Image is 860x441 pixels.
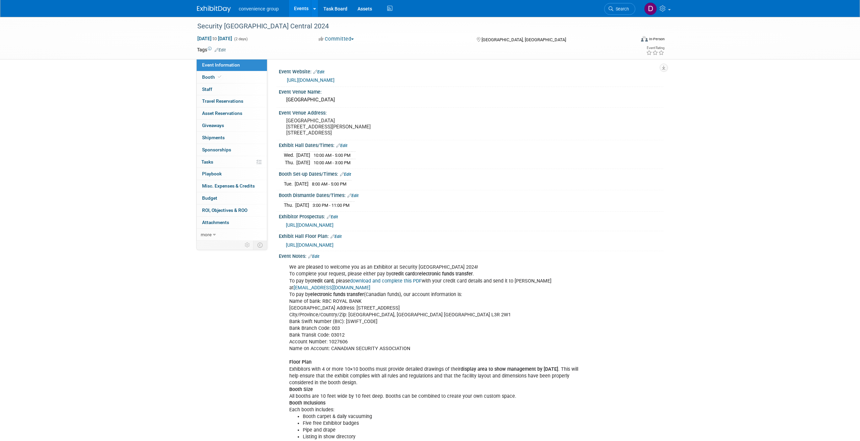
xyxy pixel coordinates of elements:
[310,292,364,297] b: electronic funds transfer
[330,234,342,239] a: Edit
[279,169,663,178] div: Booth Set-up Dates/Times:
[197,132,267,144] a: Shipments
[350,278,422,284] a: download and complete this PDF
[279,140,663,149] div: Exhibit Hall Dates/Times:
[218,75,221,79] i: Booth reservation complete
[308,254,319,259] a: Edit
[289,359,312,365] b: Floor Plan
[253,241,267,249] td: Toggle Event Tabs
[197,83,267,95] a: Staff
[284,202,295,209] td: Thu.
[649,36,665,42] div: In-Person
[284,95,658,105] div: [GEOGRAPHIC_DATA]
[613,6,629,11] span: Search
[336,143,347,148] a: Edit
[286,242,334,248] a: [URL][DOMAIN_NAME]
[197,71,267,83] a: Booth
[279,212,663,220] div: Exhibitor Prospectus:
[197,217,267,228] a: Attachments
[312,181,346,187] span: 8:00 AM - 5:00 PM
[327,215,338,219] a: Edit
[284,152,296,159] td: Wed.
[239,6,279,11] span: convenience group
[303,434,585,440] li: Listing in show directory
[195,20,625,32] div: Security [GEOGRAPHIC_DATA] Central 2024
[644,2,657,15] img: Diego Boechat
[289,387,313,392] b: Booth Size
[482,37,566,42] span: [GEOGRAPHIC_DATA], [GEOGRAPHIC_DATA]
[303,413,585,420] li: Booth carpet & daily vacuuming
[294,285,370,291] a: [EMAIL_ADDRESS][DOMAIN_NAME]
[197,229,267,241] a: more
[296,152,310,159] td: [DATE]
[202,123,224,128] span: Giveaways
[215,48,226,52] a: Edit
[197,120,267,131] a: Giveaways
[202,171,222,176] span: Playbook
[340,172,351,177] a: Edit
[347,193,359,198] a: Edit
[296,159,310,166] td: [DATE]
[295,202,309,209] td: [DATE]
[197,46,226,53] td: Tags
[419,271,473,277] b: electronic funds transfer
[279,231,663,240] div: Exhibit Hall Floor Plan:
[197,107,267,119] a: Asset Reservations
[284,159,296,166] td: Thu.
[284,180,295,188] td: Tue.
[197,59,267,71] a: Event Information
[604,3,635,15] a: Search
[313,70,324,74] a: Edit
[197,192,267,204] a: Budget
[646,46,664,50] div: Event Rating
[197,144,267,156] a: Sponsorships
[202,74,223,80] span: Booth
[197,180,267,192] a: Misc. Expenses & Credits
[242,241,253,249] td: Personalize Event Tab Strip
[314,153,350,158] span: 10:00 AM - 5:00 PM
[197,95,267,107] a: Travel Reservations
[303,427,585,434] li: Pipe and drape
[202,98,243,104] span: Travel Reservations
[197,204,267,216] a: ROI, Objectives & ROO
[595,35,665,45] div: Event Format
[279,251,663,260] div: Event Notes:
[391,271,415,277] b: credit card
[289,400,325,406] b: Booth Inclusions
[202,111,242,116] span: Asset Reservations
[461,366,558,372] b: display area to show management by [DATE]
[279,190,663,199] div: Booth Dismantle Dates/Times:
[212,36,218,41] span: to
[197,35,232,42] span: [DATE] [DATE]
[197,156,267,168] a: Tasks
[310,278,334,284] b: credit card
[286,222,334,228] a: [URL][DOMAIN_NAME]
[287,77,335,83] a: [URL][DOMAIN_NAME]
[197,168,267,180] a: Playbook
[201,159,213,165] span: Tasks
[295,180,309,188] td: [DATE]
[202,207,247,213] span: ROI, Objectives & ROO
[197,6,231,13] img: ExhibitDay
[201,232,212,237] span: more
[316,35,357,43] button: Committed
[202,147,231,152] span: Sponsorships
[314,160,350,165] span: 10:00 AM - 3:00 PM
[279,67,663,75] div: Event Website:
[202,87,212,92] span: Staff
[202,135,225,140] span: Shipments
[313,203,349,208] span: 3:00 PM - 11:00 PM
[202,220,229,225] span: Attachments
[641,36,648,42] img: Format-Inperson.png
[202,62,240,68] span: Event Information
[279,108,663,116] div: Event Venue Address:
[286,118,432,136] pre: [GEOGRAPHIC_DATA] [STREET_ADDRESS][PERSON_NAME] [STREET_ADDRESS]
[303,420,585,427] li: Five free Exhibitor badges
[234,37,248,41] span: (2 days)
[202,183,255,189] span: Misc. Expenses & Credits
[279,87,663,95] div: Event Venue Name:
[202,195,217,201] span: Budget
